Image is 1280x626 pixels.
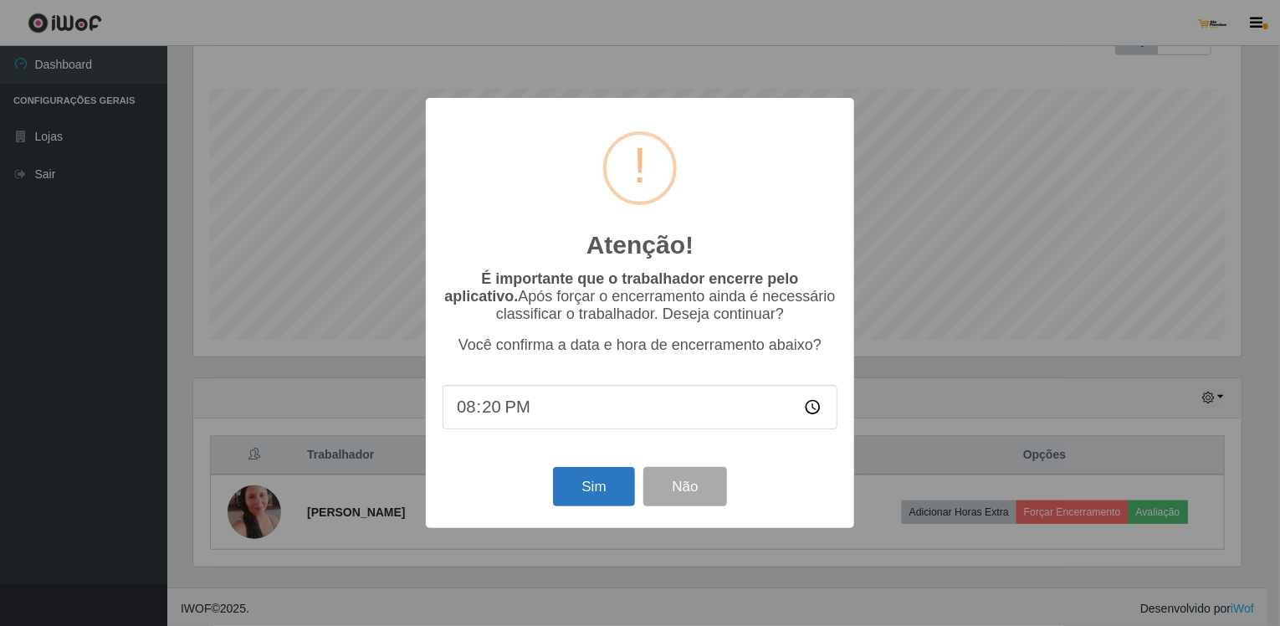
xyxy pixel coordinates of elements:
b: É importante que o trabalhador encerre pelo aplicativo. [444,270,798,305]
p: Após forçar o encerramento ainda é necessário classificar o trabalhador. Deseja continuar? [443,270,837,323]
p: Você confirma a data e hora de encerramento abaixo? [443,336,837,354]
button: Não [643,467,726,506]
button: Sim [553,467,634,506]
h2: Atenção! [586,230,694,260]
